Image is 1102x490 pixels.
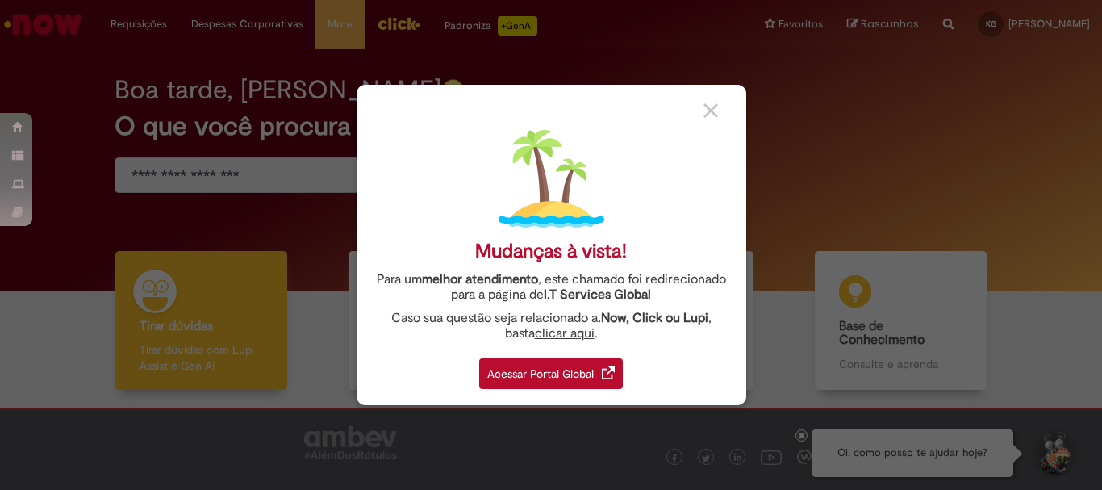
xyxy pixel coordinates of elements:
[479,358,623,389] div: Acessar Portal Global
[535,316,595,341] a: clicar aqui
[602,366,615,379] img: redirect_link.png
[703,103,718,118] img: close_button_grey.png
[499,126,604,232] img: island.png
[475,240,627,263] div: Mudanças à vista!
[369,311,734,341] div: Caso sua questão seja relacionado a , basta .
[479,350,623,389] a: Acessar Portal Global
[369,272,734,303] div: Para um , este chamado foi redirecionado para a página de
[544,278,651,303] a: I.T Services Global
[422,271,538,287] strong: melhor atendimento
[598,310,708,326] strong: .Now, Click ou Lupi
